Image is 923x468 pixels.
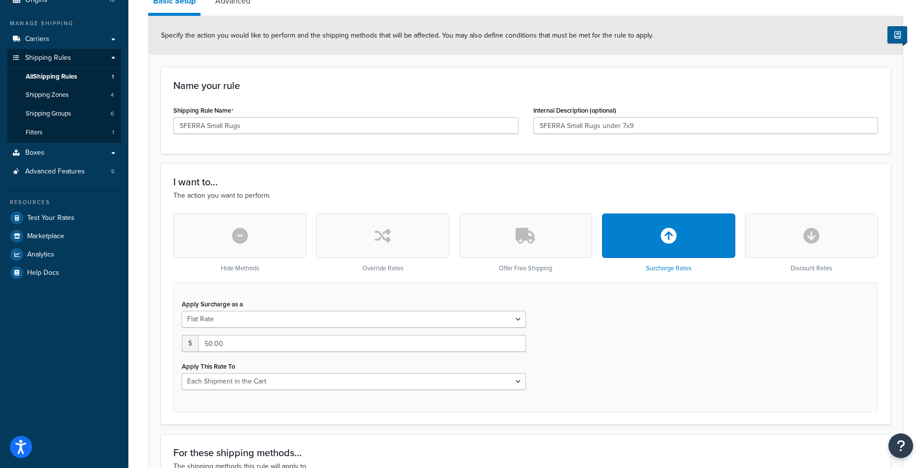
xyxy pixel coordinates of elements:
[173,107,234,115] label: Shipping Rule Name
[26,73,77,81] span: All Shipping Rules
[7,227,121,245] a: Marketplace
[7,105,121,123] a: Shipping Groups6
[182,300,243,308] label: Apply Surcharge as a
[7,49,121,67] a: Shipping Rules
[7,163,121,181] li: Advanced Features
[27,232,64,241] span: Marketplace
[887,26,907,43] button: Show Help Docs
[25,168,85,176] span: Advanced Features
[182,335,198,352] span: $
[7,163,121,181] a: Advanced Features5
[26,110,71,118] span: Shipping Groups
[173,213,306,272] div: Hide Methods
[888,433,913,458] button: Open Resource Center
[27,269,59,277] span: Help Docs
[173,447,878,458] h3: For these shipping methods...
[7,144,121,162] a: Boxes
[25,54,71,62] span: Shipping Rules
[7,264,121,282] a: Help Docs
[26,128,42,137] span: Filters
[173,190,878,201] p: The action you want to perform.
[7,19,121,28] div: Manage Shipping
[161,30,653,41] span: Specify the action you would like to perform and the shipping methods that will be affected. You ...
[25,149,44,157] span: Boxes
[7,86,121,104] a: Shipping Zones4
[7,124,121,142] a: Filters1
[7,124,121,142] li: Filters
[7,209,121,227] a: Test Your Rates
[7,246,121,263] a: Analytics
[112,128,114,137] span: 1
[7,30,121,48] a: Carriers
[7,86,121,104] li: Shipping Zones
[25,35,49,43] span: Carriers
[27,214,75,222] span: Test Your Rates
[745,213,878,272] div: Discount Rates
[459,213,592,272] div: Offer Free Shipping
[182,363,235,370] label: Apply This Rate To
[7,49,121,143] li: Shipping Rules
[111,168,115,176] span: 5
[7,105,121,123] li: Shipping Groups
[27,251,54,259] span: Analytics
[173,80,878,91] h3: Name your rule
[7,68,121,86] a: AllShipping Rules1
[602,213,735,272] div: Surcharge Rates
[111,110,114,118] span: 6
[111,91,114,99] span: 4
[112,73,114,81] span: 1
[533,107,616,114] label: Internal Description (optional)
[316,213,449,272] div: Override Rates
[173,176,878,187] h3: I want to...
[26,91,69,99] span: Shipping Zones
[7,198,121,207] div: Resources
